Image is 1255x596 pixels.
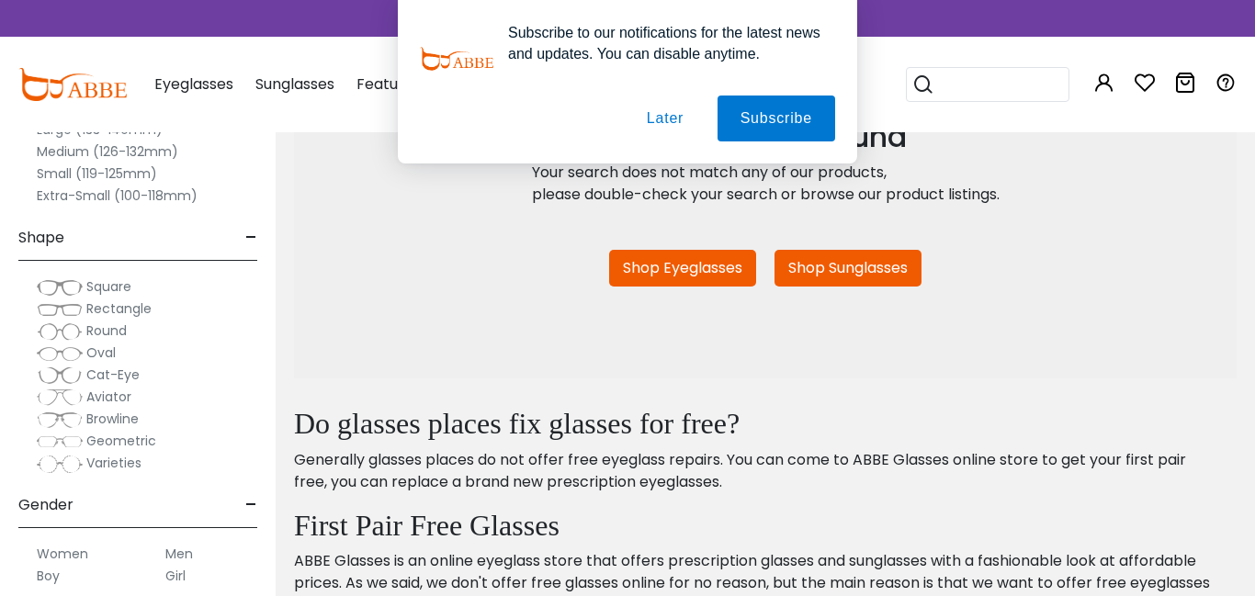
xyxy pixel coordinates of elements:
[37,565,60,587] label: Boy
[86,321,127,340] span: Round
[86,343,116,362] span: Oval
[37,366,83,385] img: Cat-Eye.png
[86,432,156,450] span: Geometric
[86,277,131,296] span: Square
[86,299,152,318] span: Rectangle
[37,322,83,341] img: Round.png
[245,216,257,260] span: -
[86,454,141,472] span: Varieties
[37,163,157,185] label: Small (119-125mm)
[165,543,193,565] label: Men
[86,410,139,428] span: Browline
[37,388,83,407] img: Aviator.png
[420,22,493,96] img: notification icon
[37,185,198,207] label: Extra-Small (100-118mm)
[532,184,1000,206] div: please double-check your search or browse our product listings.
[37,300,83,319] img: Rectangle.png
[165,565,186,587] label: Girl
[774,250,921,287] a: Shop Sunglasses
[532,162,1000,184] div: Your search does not match any of our products,
[37,410,83,429] img: Browline.png
[37,455,83,474] img: Varieties.png
[86,388,131,406] span: Aviator
[37,433,83,451] img: Geometric.png
[18,216,64,260] span: Shape
[294,406,1218,441] h2: Do glasses places fix glasses for free?
[294,508,1218,543] h2: First Pair Free Glasses
[245,483,257,527] span: -
[718,96,835,141] button: Subscribe
[86,365,140,384] span: Cat-Eye
[294,449,1218,493] p: Generally glasses places do not offer free eyeglass repairs. You can come to ABBE Glasses online ...
[37,543,88,565] label: Women
[37,344,83,363] img: Oval.png
[624,96,707,141] button: Later
[18,483,73,527] span: Gender
[609,250,756,287] a: Shop Eyeglasses
[493,22,835,64] div: Subscribe to our notifications for the latest news and updates. You can disable anytime.
[37,278,83,297] img: Square.png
